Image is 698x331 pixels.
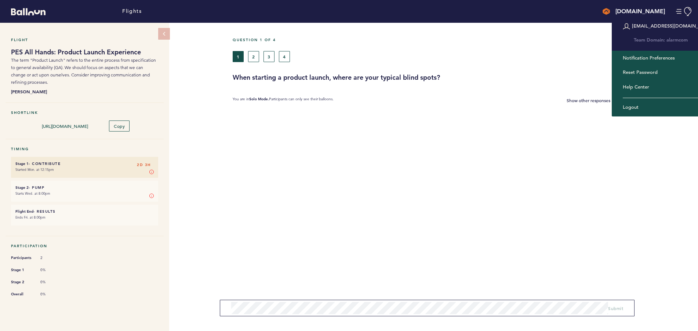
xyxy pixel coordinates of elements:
h5: Question 1 of 4 [233,37,692,42]
h5: Timing [11,147,158,151]
button: 2 [248,51,259,62]
span: Stage 2 [11,278,33,286]
span: Copy [114,123,125,129]
h5: Flight [11,37,158,42]
span: Overall [11,291,33,298]
h6: - Pump [15,185,154,190]
span: 2 [40,255,62,260]
span: The term "Product Launch" refers to the entire process from specification to general availability... [11,57,156,85]
span: 0% [40,267,62,273]
h3: When starting a product launch, where are your typical blind spots? [233,73,692,82]
button: 3 [263,51,275,62]
button: 1 [233,51,244,62]
svg: Account Email [623,23,630,30]
b: [PERSON_NAME] [11,88,158,95]
h6: - Results [15,209,154,214]
a: Balloon [6,7,46,15]
small: Stage 1 [15,161,29,166]
h1: PES All Hands: Product Launch Experience [11,48,158,57]
small: Flight End [15,209,33,214]
svg: Balloon [11,8,46,15]
span: Submit [608,305,623,311]
time: Starts Wed. at 8:00pm [15,191,50,196]
span: 2D 3H [137,161,151,169]
h5: Shortlink [11,110,158,115]
a: Flights [122,7,142,15]
span: Show other responses [567,97,610,103]
button: Manage Account [676,7,692,16]
span: 0% [40,280,62,285]
time: Started Mon. at 12:15pm [15,167,54,172]
button: 4 [279,51,290,62]
p: You are in Participants can only see their balloons. [233,97,334,104]
span: Participants [11,254,33,262]
button: Submit [608,305,623,312]
button: Copy [109,120,130,132]
span: 0% [40,292,62,297]
small: Stage 2 [15,185,29,190]
span: Stage 1 [11,266,33,274]
h6: - Contribute [15,161,154,166]
b: Solo Mode. [249,97,269,101]
h4: [DOMAIN_NAME] [615,7,665,16]
h5: Participation [11,244,158,248]
time: Ends Fri. at 8:00pm [15,215,46,220]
